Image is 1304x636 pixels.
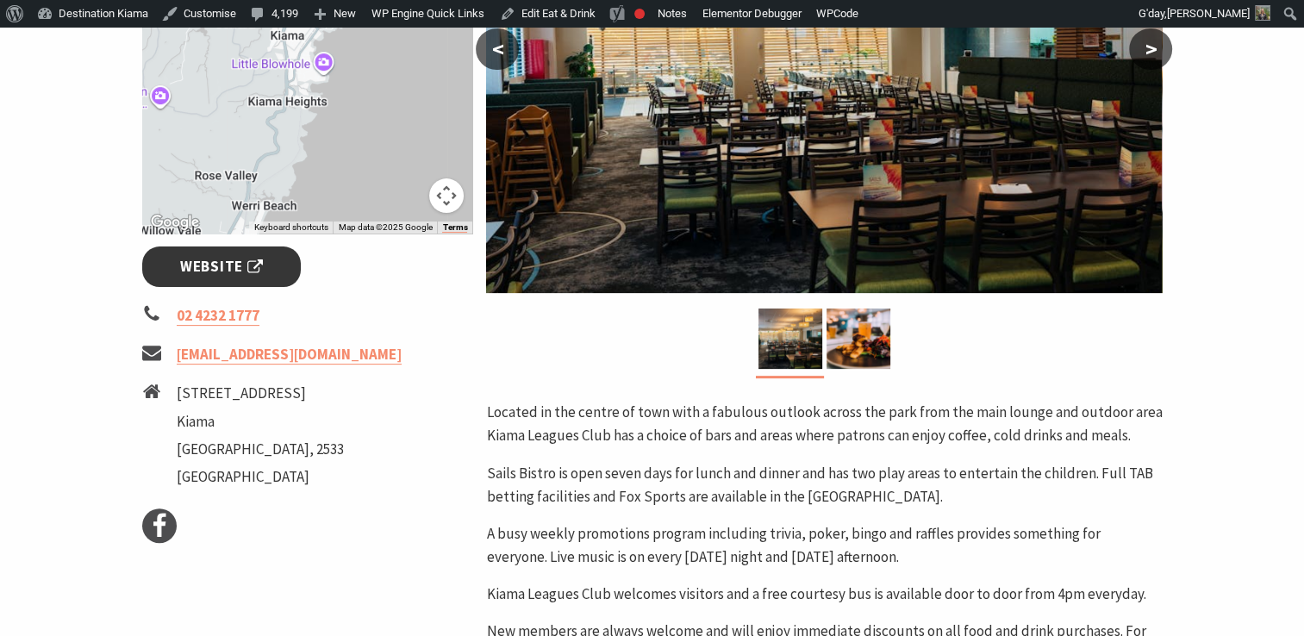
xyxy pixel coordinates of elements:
[177,438,344,461] li: [GEOGRAPHIC_DATA], 2533
[253,221,328,234] button: Keyboard shortcuts
[177,306,259,326] a: 02 4232 1777
[338,222,432,232] span: Map data ©2025 Google
[177,345,402,365] a: [EMAIL_ADDRESS][DOMAIN_NAME]
[758,309,822,369] img: Open 7 days for lunch and dinner. Two children's play areas.
[147,211,203,234] img: Google
[1129,28,1172,70] button: >
[147,211,203,234] a: Open this area in Google Maps (opens a new window)
[827,309,890,369] img: Daily Specials Lunch 11.30am and Dinner 5.30pm
[142,246,302,287] a: Website
[486,401,1162,447] p: Located in the centre of town with a fabulous outlook across the park from the main lounge and ou...
[177,410,344,433] li: Kiama
[486,462,1162,508] p: Sails Bistro is open seven days for lunch and dinner and has two play areas to entertain the chil...
[177,382,344,405] li: [STREET_ADDRESS]
[1167,7,1250,20] span: [PERSON_NAME]
[177,465,344,489] li: [GEOGRAPHIC_DATA]
[486,583,1162,606] p: Kiama Leagues Club welcomes visitors and a free courtesy bus is available door to door from 4pm e...
[634,9,645,19] div: Focus keyphrase not set
[486,522,1162,569] p: A busy weekly promotions program including trivia, poker, bingo and raffles provides something fo...
[442,222,467,233] a: Terms (opens in new tab)
[180,255,263,278] span: Website
[429,178,464,213] button: Map camera controls
[1255,5,1270,21] img: Theresa-Mullan-1-30x30.png
[476,28,519,70] button: <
